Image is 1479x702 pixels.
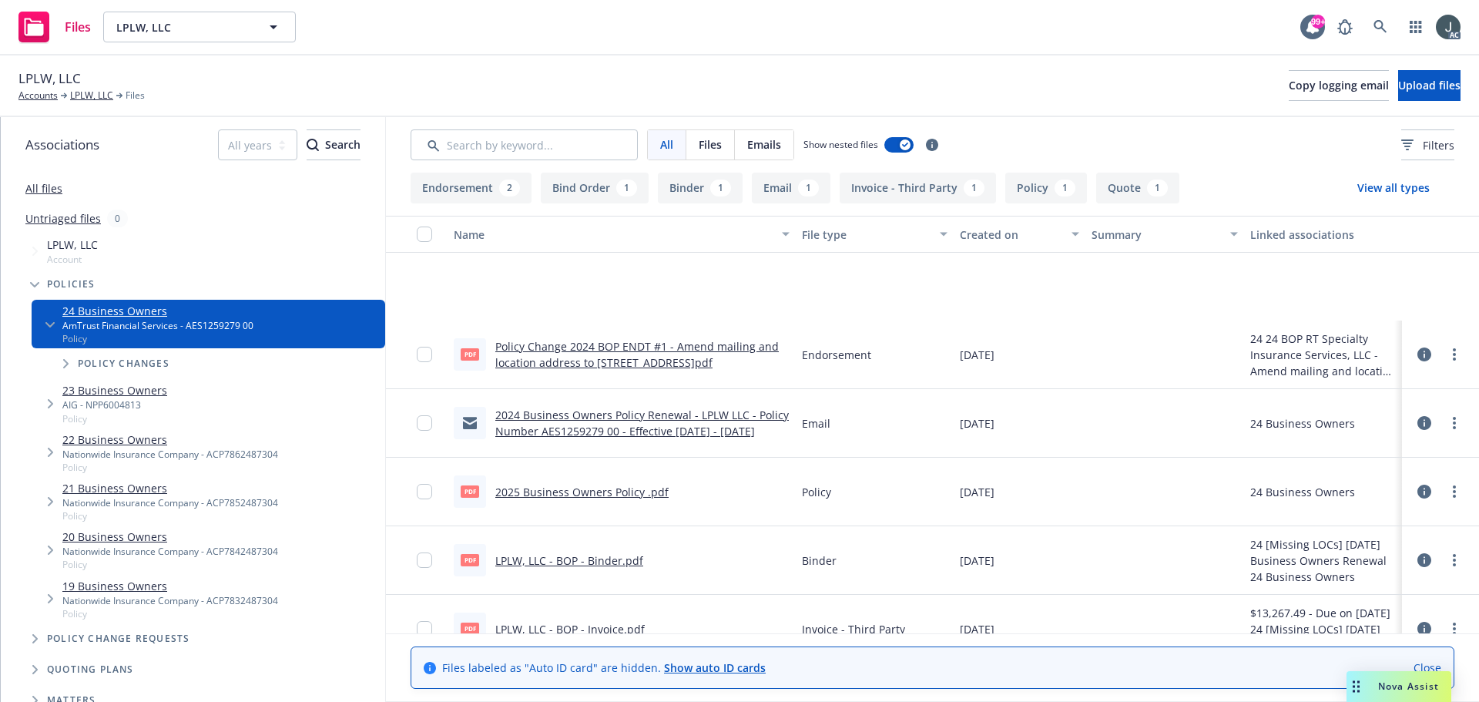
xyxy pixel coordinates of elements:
[461,348,479,360] span: pdf
[47,665,134,674] span: Quoting plans
[12,5,97,49] a: Files
[747,136,781,153] span: Emails
[25,181,62,196] a: All files
[62,303,253,319] a: 24 Business Owners
[1250,331,1396,379] div: 24 24 BOP RT Specialty Insurance Services, LLC - Amend mailing and location address to [STREET_AD...
[802,347,871,363] span: Endorsement
[802,621,905,637] span: Invoice - Third Party
[495,339,779,370] a: Policy Change 2024 BOP ENDT #1 - Amend mailing and location address to [STREET_ADDRESS]pdf
[417,484,432,499] input: Toggle Row Selected
[62,461,278,474] span: Policy
[1400,12,1431,42] a: Switch app
[1330,12,1360,42] a: Report a Bug
[1333,173,1454,203] button: View all types
[62,332,253,345] span: Policy
[47,253,98,266] span: Account
[62,509,278,522] span: Policy
[802,484,831,500] span: Policy
[1445,482,1464,501] a: more
[960,415,994,432] span: [DATE]
[1311,15,1325,29] div: 99+
[1423,137,1454,153] span: Filters
[495,408,789,438] a: 2024 Business Owners Policy Renewal - LPLW LLC - Policy Number AES1259279 00 - Effective [DATE] -...
[454,227,773,243] div: Name
[1250,621,1396,653] div: 24 [Missing LOCs] [DATE] Business Owners Renewal
[1092,227,1220,243] div: Summary
[1055,180,1075,196] div: 1
[411,173,532,203] button: Endorsement
[62,558,278,571] span: Policy
[62,607,278,620] span: Policy
[1445,414,1464,432] a: more
[411,129,638,160] input: Search by keyword...
[499,180,520,196] div: 2
[960,621,994,637] span: [DATE]
[62,594,278,607] div: Nationwide Insurance Company - ACP7832487304
[307,129,361,160] button: SearchSearch
[417,415,432,431] input: Toggle Row Selected
[417,227,432,242] input: Select all
[1250,415,1355,432] div: 24 Business Owners
[1250,484,1355,500] div: 24 Business Owners
[1244,216,1402,253] button: Linked associations
[47,634,189,643] span: Policy change requests
[798,180,819,196] div: 1
[417,553,432,568] input: Toggle Row Selected
[417,347,432,362] input: Toggle Row Selected
[495,485,669,499] a: 2025 Business Owners Policy .pdf
[960,347,994,363] span: [DATE]
[70,89,113,102] a: LPLW, LLC
[495,553,643,568] a: LPLW, LLC - BOP - Binder.pdf
[1401,137,1454,153] span: Filters
[1436,15,1461,39] img: photo
[1250,569,1396,585] div: 24 Business Owners
[1445,551,1464,569] a: more
[47,280,96,289] span: Policies
[802,415,830,432] span: Email
[1289,70,1389,101] button: Copy logging email
[461,554,479,566] span: pdf
[960,484,994,500] span: [DATE]
[461,623,479,634] span: pdf
[62,545,278,558] div: Nationwide Insurance Company - ACP7842487304
[495,622,645,637] a: LPLW, LLC - BOP - Invoice.pdf
[62,432,278,448] a: 22 Business Owners
[960,227,1062,243] div: Created on
[62,448,278,461] div: Nationwide Insurance Company - ACP7862487304
[116,19,250,35] span: LPLW, LLC
[78,359,169,368] span: Policy changes
[802,553,837,569] span: Binder
[1378,680,1439,693] span: Nova Assist
[307,139,319,151] svg: Search
[803,138,878,151] span: Show nested files
[442,660,766,676] span: Files labeled as "Auto ID card" are hidden.
[62,382,167,398] a: 23 Business Owners
[960,553,994,569] span: [DATE]
[18,69,81,89] span: LPLW, LLC
[541,173,649,203] button: Bind Order
[103,12,296,42] button: LPLW, LLC
[65,21,91,33] span: Files
[1096,173,1179,203] button: Quote
[307,130,361,160] div: Search
[664,660,766,675] a: Show auto ID cards
[1398,70,1461,101] button: Upload files
[126,89,145,102] span: Files
[62,319,253,332] div: AmTrust Financial Services - AES1259279 00
[1401,129,1454,160] button: Filters
[25,135,99,155] span: Associations
[1250,605,1396,621] div: $13,267.49 - Due on [DATE]
[752,173,830,203] button: Email
[699,136,722,153] span: Files
[62,578,278,594] a: 19 Business Owners
[107,210,128,227] div: 0
[710,180,731,196] div: 1
[1005,173,1087,203] button: Policy
[796,216,954,253] button: File type
[62,398,167,411] div: AIG - NPP6004813
[18,89,58,102] a: Accounts
[62,496,278,509] div: Nationwide Insurance Company - ACP7852487304
[1445,620,1464,638] a: more
[658,173,743,203] button: Binder
[448,216,796,253] button: Name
